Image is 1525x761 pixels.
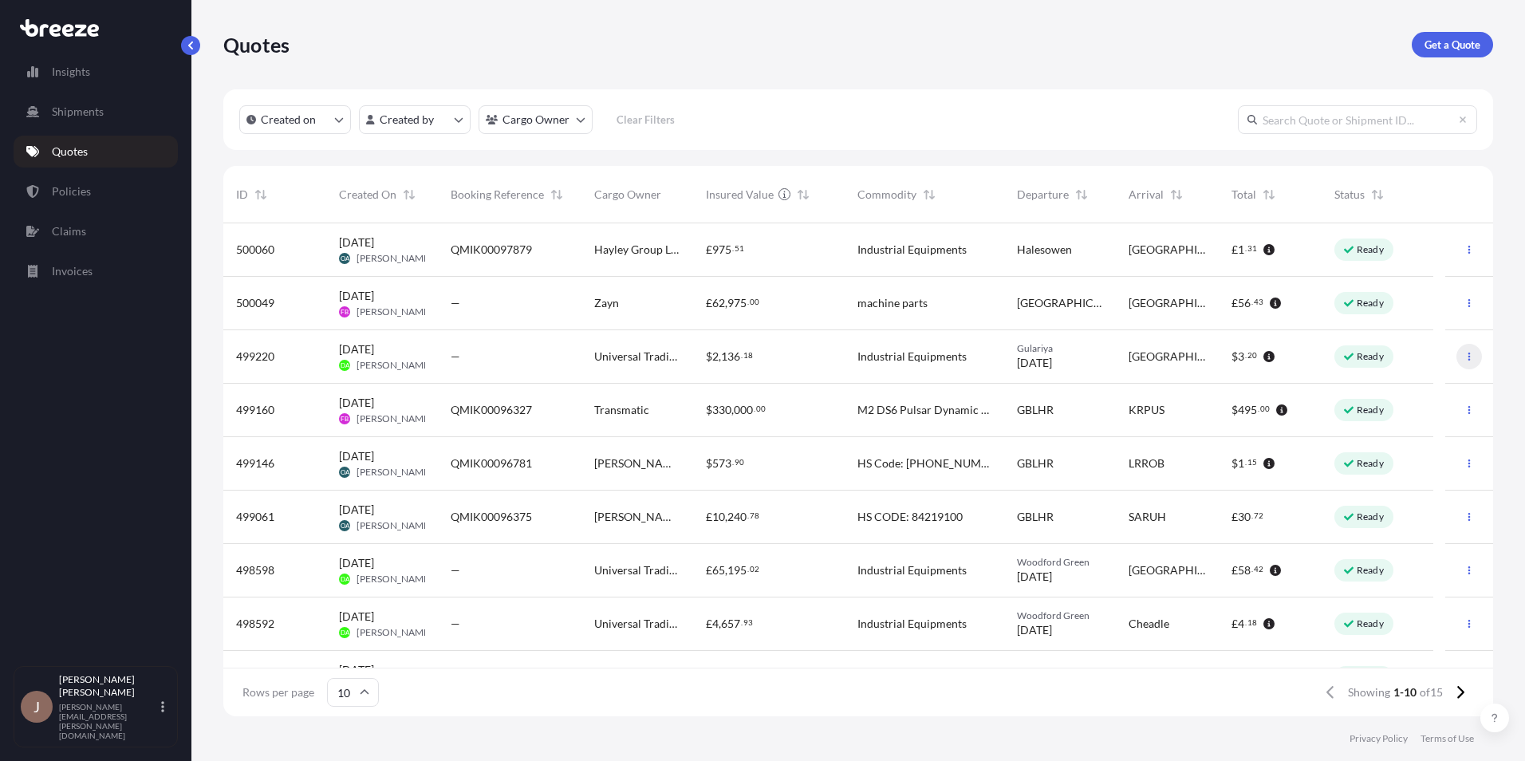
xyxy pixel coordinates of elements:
[1245,246,1247,251] span: .
[1231,187,1256,203] span: Total
[341,625,349,641] span: DA
[1072,185,1091,204] button: Sort
[721,618,740,629] span: 657
[52,223,86,239] p: Claims
[359,105,471,134] button: createdBy Filter options
[341,518,349,534] span: OA
[1017,295,1103,311] span: [GEOGRAPHIC_DATA]
[857,402,991,418] span: M2 DS6 Pulsar Dynamic Switch Test Generator
[1129,187,1164,203] span: Arrival
[727,511,747,522] span: 240
[1254,513,1263,519] span: 72
[339,555,374,571] span: [DATE]
[52,263,93,279] p: Invoices
[712,565,725,576] span: 65
[339,395,374,411] span: [DATE]
[52,144,88,160] p: Quotes
[1238,105,1477,134] input: Search Quote or Shipment ID...
[706,187,774,203] span: Insured Value
[1167,185,1186,204] button: Sort
[357,359,432,372] span: [PERSON_NAME]
[251,185,270,204] button: Sort
[857,509,963,525] span: HS CODE: 84219100
[735,246,744,251] span: 51
[1254,299,1263,305] span: 43
[706,565,712,576] span: £
[380,112,434,128] p: Created by
[339,502,374,518] span: [DATE]
[857,349,967,365] span: Industrial Equipments
[1129,295,1206,311] span: [GEOGRAPHIC_DATA]
[236,295,274,311] span: 500049
[1254,566,1263,572] span: 42
[719,351,721,362] span: ,
[721,351,740,362] span: 136
[1251,299,1253,305] span: .
[236,562,274,578] span: 498598
[1238,565,1251,576] span: 58
[14,255,178,287] a: Invoices
[617,112,675,128] p: Clear Filters
[1017,242,1072,258] span: Halesowen
[725,511,727,522] span: ,
[1357,297,1384,310] p: Ready
[706,244,712,255] span: £
[341,250,349,266] span: OA
[451,562,460,578] span: —
[743,353,753,358] span: 18
[1017,569,1052,585] span: [DATE]
[1251,566,1253,572] span: .
[727,298,747,309] span: 975
[1231,565,1238,576] span: £
[14,215,178,247] a: Claims
[1231,244,1238,255] span: £
[1245,353,1247,358] span: .
[59,702,158,740] p: [PERSON_NAME][EMAIL_ADDRESS][PERSON_NAME][DOMAIN_NAME]
[731,404,734,416] span: ,
[1231,404,1238,416] span: $
[1260,406,1270,412] span: 00
[594,616,680,632] span: Universal Trading Services Ltd
[451,349,460,365] span: —
[1357,564,1384,577] p: Ready
[594,402,649,418] span: Transmatic
[1238,404,1257,416] span: 495
[725,298,727,309] span: ,
[236,242,274,258] span: 500060
[357,306,432,318] span: [PERSON_NAME]
[594,295,619,311] span: Zayn
[14,96,178,128] a: Shipments
[242,684,314,700] span: Rows per page
[1129,349,1206,365] span: [GEOGRAPHIC_DATA]
[1247,459,1257,465] span: 15
[1017,556,1103,569] span: Woodford Green
[341,571,349,587] span: DA
[712,511,725,522] span: 10
[706,351,712,362] span: $
[712,404,731,416] span: 330
[1259,185,1279,204] button: Sort
[1238,511,1251,522] span: 30
[594,562,680,578] span: Universal Trading Services Ltd
[1357,404,1384,416] p: Ready
[1231,298,1238,309] span: £
[706,298,712,309] span: £
[706,511,712,522] span: £
[1017,402,1054,418] span: GBLHR
[1238,244,1244,255] span: 1
[236,349,274,365] span: 499220
[236,509,274,525] span: 499061
[741,620,743,625] span: .
[734,404,753,416] span: 000
[712,618,719,629] span: 4
[236,187,248,203] span: ID
[236,402,274,418] span: 499160
[1357,617,1384,630] p: Ready
[750,513,759,519] span: 78
[756,406,766,412] span: 00
[1348,684,1390,700] span: Showing
[1245,620,1247,625] span: .
[857,187,916,203] span: Commodity
[1231,511,1238,522] span: £
[341,357,349,373] span: DA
